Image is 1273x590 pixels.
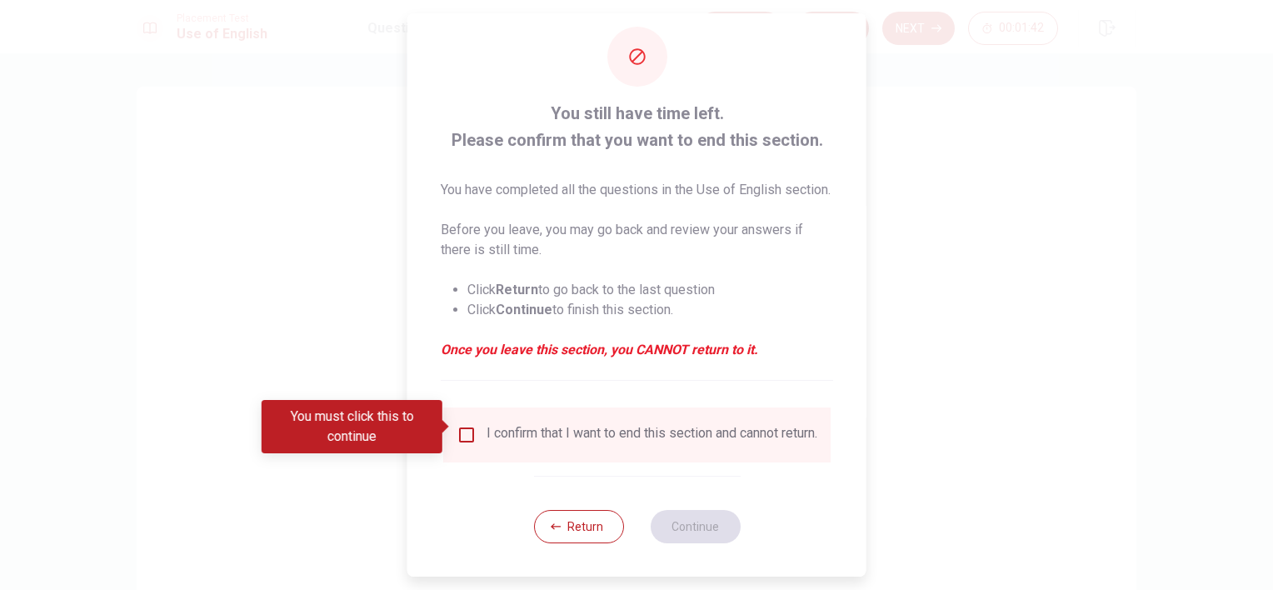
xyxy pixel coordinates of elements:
[467,300,833,320] li: Click to finish this section.
[533,510,623,543] button: Return
[441,180,833,200] p: You have completed all the questions in the Use of English section.
[487,425,817,445] div: I confirm that I want to end this section and cannot return.
[441,340,833,360] em: Once you leave this section, you CANNOT return to it.
[496,282,538,297] strong: Return
[467,280,833,300] li: Click to go back to the last question
[262,400,442,453] div: You must click this to continue
[441,220,833,260] p: Before you leave, you may go back and review your answers if there is still time.
[441,100,833,153] span: You still have time left. Please confirm that you want to end this section.
[650,510,740,543] button: Continue
[496,302,552,317] strong: Continue
[457,425,477,445] span: You must click this to continue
